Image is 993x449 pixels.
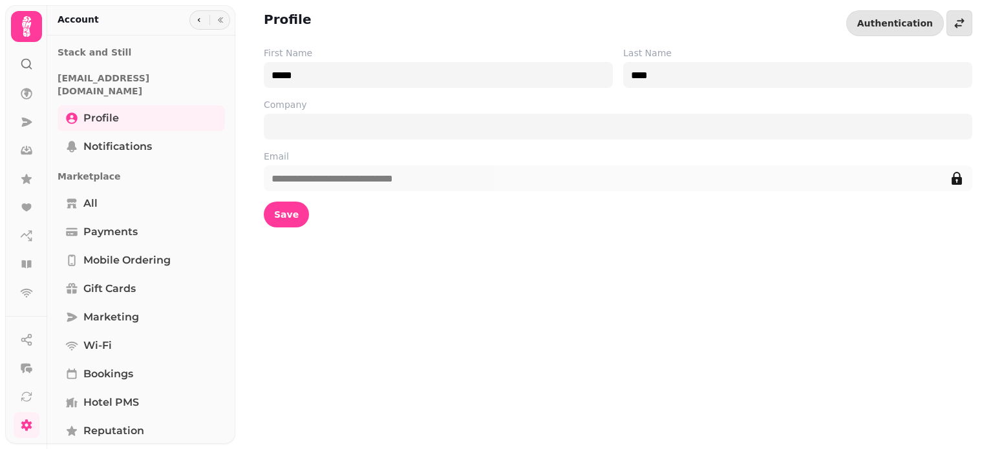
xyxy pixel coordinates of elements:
a: Mobile ordering [58,247,225,273]
span: Hotel PMS [83,395,139,410]
a: Payments [58,219,225,245]
a: Bookings [58,361,225,387]
span: Mobile ordering [83,253,171,268]
a: Marketing [58,304,225,330]
h2: Profile [264,10,312,28]
a: Profile [58,105,225,131]
button: edit [944,165,970,191]
h2: Account [58,13,99,26]
span: Gift cards [83,281,136,297]
a: Gift cards [58,276,225,302]
a: Notifications [58,134,225,160]
button: Save [264,202,309,227]
span: Payments [83,224,138,240]
button: Authentication [846,10,944,36]
span: Bookings [83,366,133,382]
a: Wi-Fi [58,333,225,359]
span: Marketing [83,309,139,325]
span: All [83,196,98,211]
label: Company [264,98,972,111]
p: Stack and Still [58,41,225,64]
label: Email [264,150,972,163]
label: Last Name [623,47,972,59]
span: Authentication [857,19,933,28]
a: All [58,191,225,216]
span: Notifications [83,139,152,154]
span: Profile [83,110,119,126]
span: Reputation [83,423,144,439]
label: First Name [264,47,613,59]
span: Save [274,210,299,219]
span: Wi-Fi [83,338,112,353]
p: [EMAIL_ADDRESS][DOMAIN_NAME] [58,67,225,103]
a: Reputation [58,418,225,444]
p: Marketplace [58,165,225,188]
a: Hotel PMS [58,390,225,415]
